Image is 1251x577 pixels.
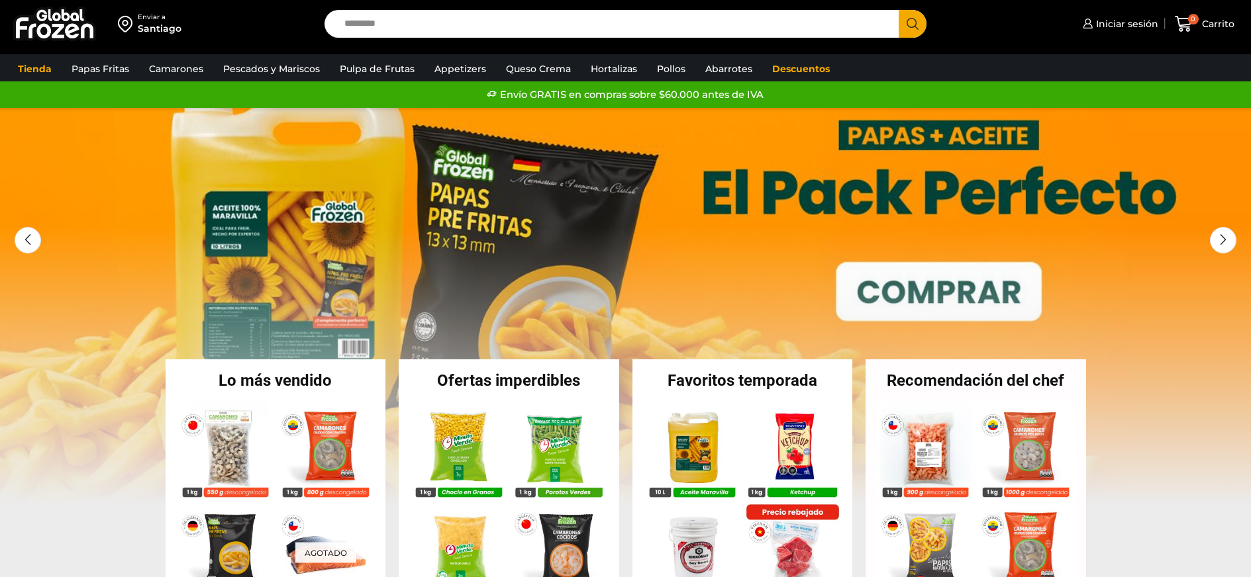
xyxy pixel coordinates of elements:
[650,56,692,81] a: Pollos
[217,56,326,81] a: Pescados y Mariscos
[1210,227,1236,253] div: Next slide
[295,543,356,563] p: Agotado
[428,56,493,81] a: Appetizers
[699,56,759,81] a: Abarrotes
[142,56,210,81] a: Camarones
[899,10,926,38] button: Search button
[65,56,136,81] a: Papas Fritas
[138,22,181,35] div: Santiago
[333,56,421,81] a: Pulpa de Frutas
[118,13,138,35] img: address-field-icon.svg
[1079,11,1158,37] a: Iniciar sesión
[632,373,853,388] h2: Favoritos temporada
[15,227,41,253] div: Previous slide
[11,56,58,81] a: Tienda
[166,373,386,388] h2: Lo más vendido
[1199,17,1234,30] span: Carrito
[584,56,644,81] a: Hortalizas
[1093,17,1158,30] span: Iniciar sesión
[399,373,619,388] h2: Ofertas imperdibles
[1188,14,1199,24] span: 0
[866,373,1086,388] h2: Recomendación del chef
[499,56,577,81] a: Queso Crema
[1172,9,1238,40] a: 0 Carrito
[766,56,836,81] a: Descuentos
[138,13,181,22] div: Enviar a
